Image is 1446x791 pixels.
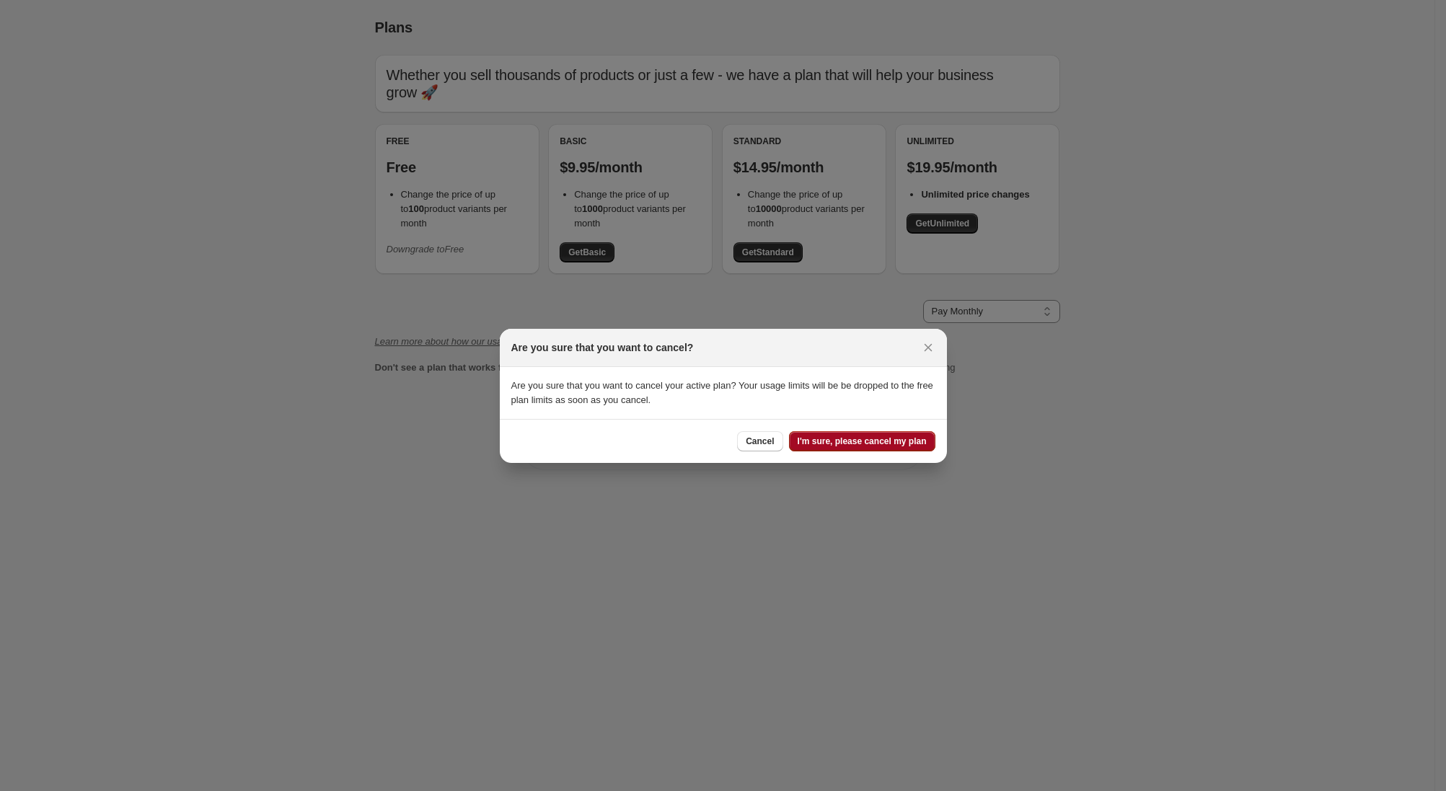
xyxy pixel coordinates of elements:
[746,436,774,447] span: Cancel
[918,337,938,358] button: Close
[737,431,782,451] button: Cancel
[511,379,935,407] p: Are you sure that you want to cancel your active plan? Your usage limits will be be dropped to th...
[511,340,694,355] h2: Are you sure that you want to cancel?
[789,431,935,451] button: I'm sure, please cancel my plan
[798,436,927,447] span: I'm sure, please cancel my plan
